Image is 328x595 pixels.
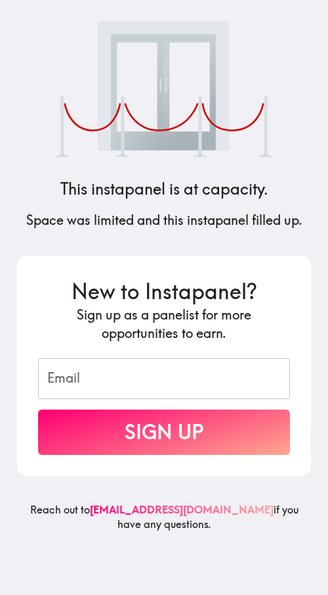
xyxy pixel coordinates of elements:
[38,277,290,306] h3: New to Instapanel?
[56,21,272,157] img: Velvet rope outside club.
[26,211,302,229] h5: Space was limited and this instapanel filled up.
[60,178,268,201] h4: This instapanel is at capacity.
[38,306,290,343] h5: Sign up as a panelist for more opportunities to earn.
[17,502,311,542] h6: Reach out to if you have any questions.
[90,503,274,516] a: [EMAIL_ADDRESS][DOMAIN_NAME]
[38,410,290,455] button: Sign Up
